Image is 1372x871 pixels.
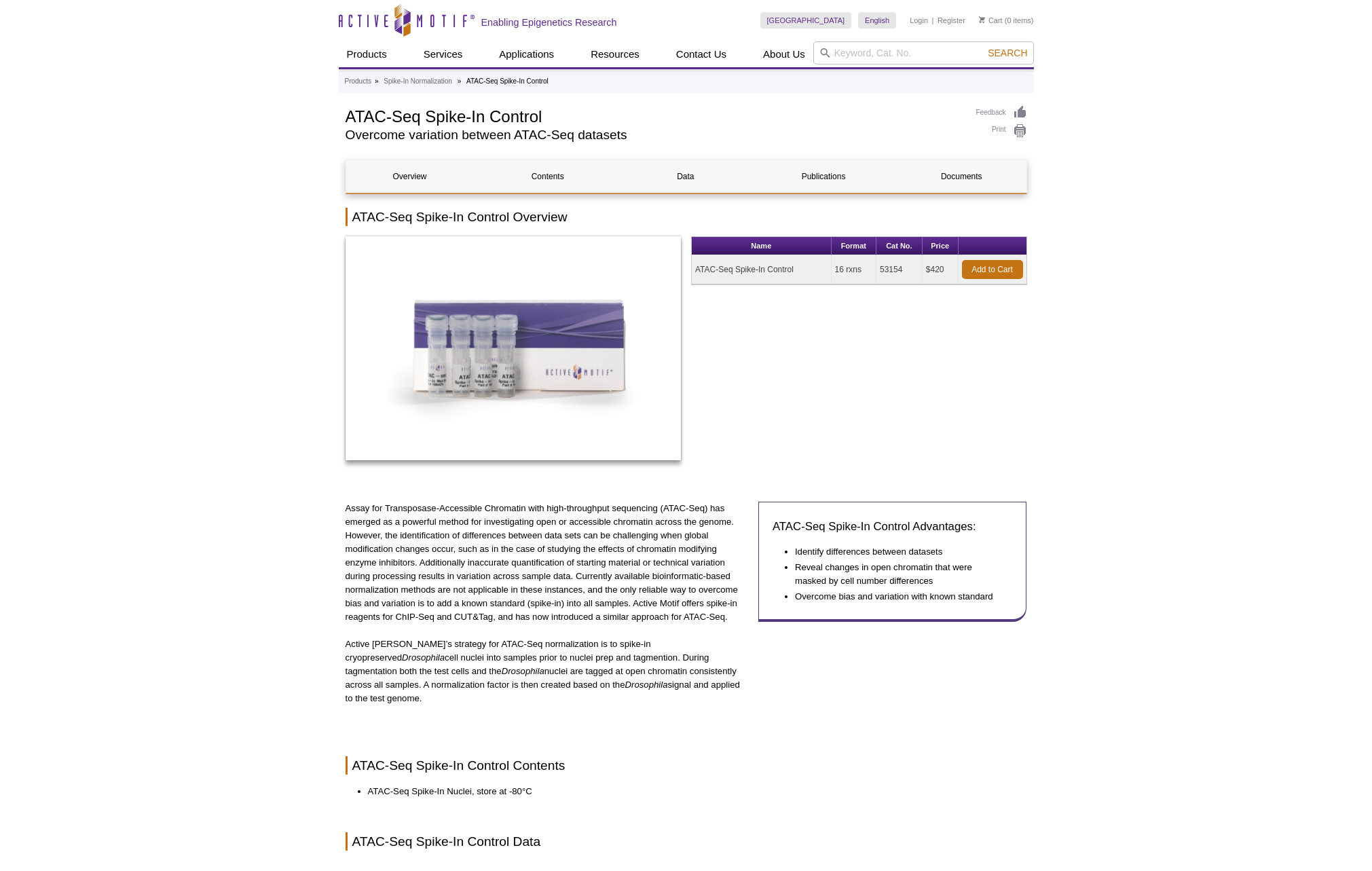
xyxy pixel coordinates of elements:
a: Services [415,41,471,67]
img: ATAC-Seq Spike-In Control [346,236,682,460]
a: Overview [346,160,474,193]
th: Name [692,237,832,255]
a: Spike-In Normalization [384,75,452,88]
li: Reveal changes in open chromatin that were masked by cell number differences [795,561,999,588]
a: Applications [491,41,562,67]
img: Your Cart [979,16,985,23]
h2: Overcome variation between ATAC-Seq datasets [346,129,963,141]
h2: ATAC-Seq Spike-In Control Overview [346,208,1027,226]
p: Active [PERSON_NAME]’s strategy for ATAC-Seq normalization is to spike-in cryopreserved cell nucl... [346,637,748,705]
a: Add to Cart [962,260,1023,279]
a: Data [622,160,749,193]
h2: ATAC-Seq Spike-In Control Data [346,832,1027,851]
li: Overcome bias and variation with known standard [795,590,999,604]
a: Contact Us [668,41,735,67]
a: Feedback [976,105,1027,120]
h2: Enabling Epigenetics Research [481,16,617,29]
a: Print [976,124,1027,138]
span: Search [988,48,1027,58]
li: ATAC-Seq Spike-In Nuclei, store at -80°C [368,785,1014,798]
td: $420 [923,255,959,284]
h2: ATAC-Seq Spike-In Control Contents [346,756,1027,775]
input: Keyword, Cat. No. [813,41,1034,64]
td: ATAC-Seq Spike-In Control [692,255,832,284]
li: (0 items) [979,12,1034,29]
li: Identify differences between datasets [795,545,999,559]
a: Register [938,16,965,25]
li: ATAC-Seq Spike-In Control [466,77,549,85]
a: Login [910,16,928,25]
a: English [858,12,896,29]
a: Products [339,41,395,67]
em: Drosophila [502,666,544,676]
th: Price [923,237,959,255]
td: 16 rxns [832,255,876,284]
li: » [458,77,462,85]
li: » [375,77,379,85]
a: Publications [760,160,887,193]
td: 53154 [876,255,923,284]
button: Search [984,47,1031,59]
th: Format [832,237,876,255]
h3: ATAC-Seq Spike-In Control Advantages: [773,519,1013,535]
li: | [932,12,934,29]
h1: ATAC-Seq Spike-In Control [346,105,963,126]
th: Cat No. [876,237,923,255]
em: Drosophila [625,680,667,690]
a: Contents [484,160,612,193]
a: Documents [897,160,1025,193]
a: [GEOGRAPHIC_DATA] [760,12,852,29]
a: Cart [979,16,1003,25]
a: About Us [755,41,813,67]
a: Resources [582,41,648,67]
a: Products [345,75,371,88]
p: Assay for Transposase-Accessible Chromatin with high-throughput sequencing (ATAC-Seq) has emerged... [346,502,748,624]
em: Drosophila [402,652,445,663]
